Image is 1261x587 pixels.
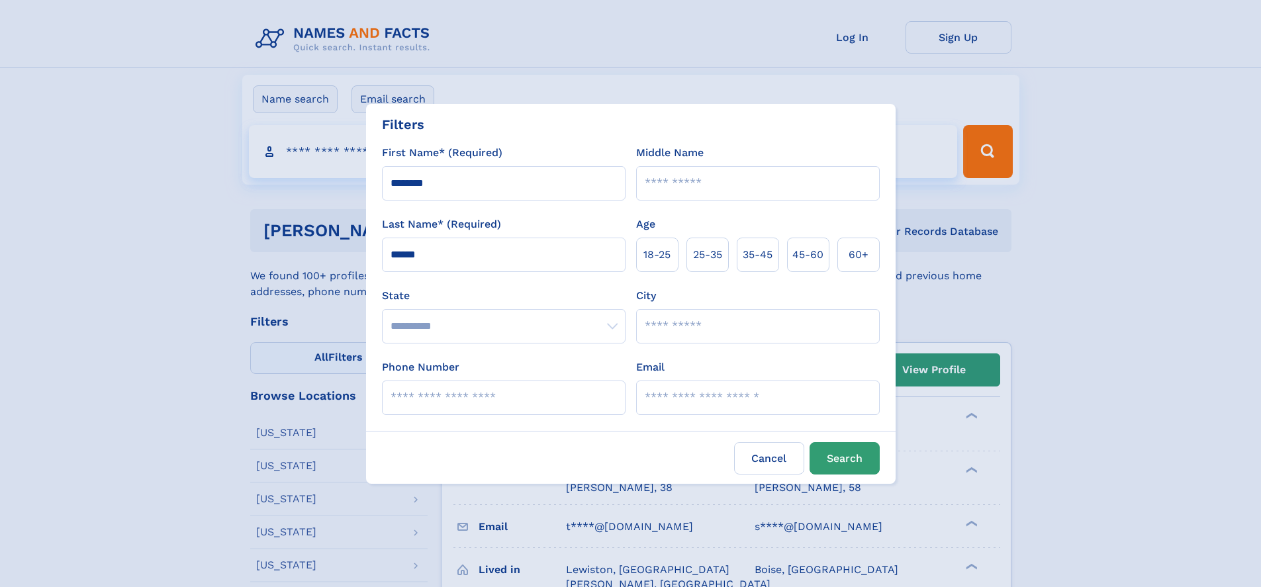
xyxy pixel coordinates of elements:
label: Age [636,216,655,232]
span: 18‑25 [643,247,671,263]
span: 35‑45 [743,247,772,263]
span: 45‑60 [792,247,823,263]
label: State [382,288,626,304]
label: Last Name* (Required) [382,216,501,232]
label: City [636,288,656,304]
label: Middle Name [636,145,704,161]
button: Search [810,442,880,474]
label: First Name* (Required) [382,145,502,161]
label: Email [636,359,665,375]
label: Phone Number [382,359,459,375]
div: Filters [382,114,424,134]
span: 60+ [849,247,868,263]
label: Cancel [734,442,804,474]
span: 25‑35 [693,247,722,263]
